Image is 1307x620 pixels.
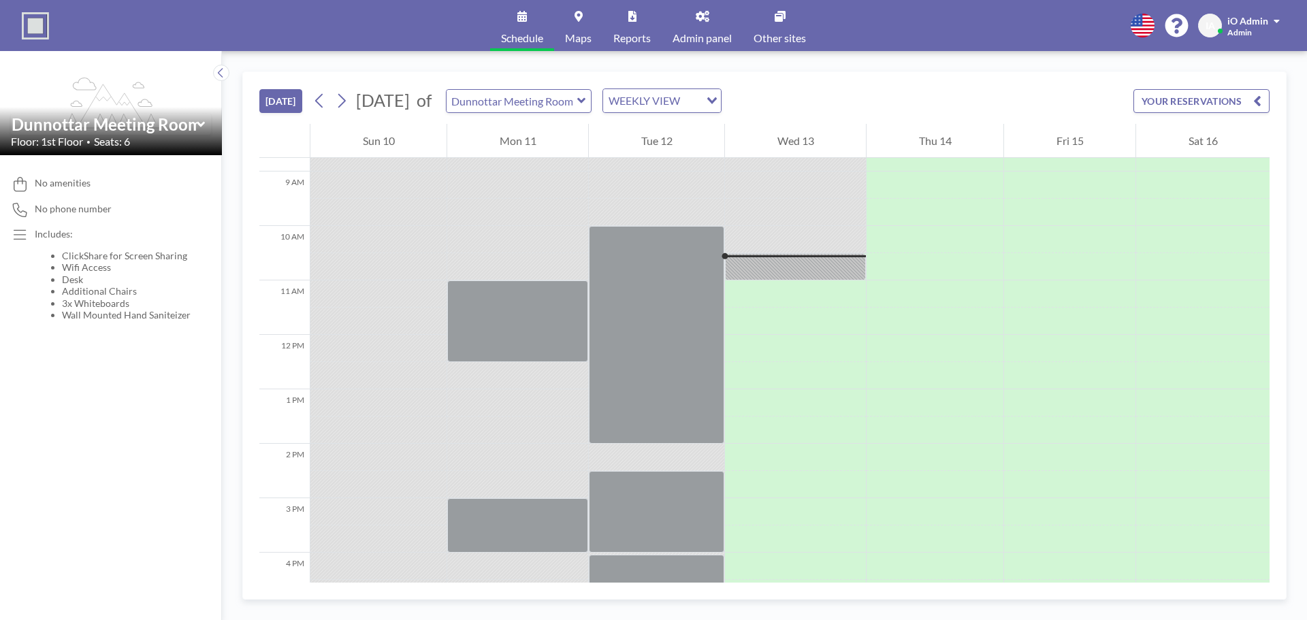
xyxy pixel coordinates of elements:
span: Seats: 6 [94,135,130,148]
span: IA [1206,20,1215,32]
div: 9 AM [259,172,310,226]
span: Other sites [754,33,806,44]
li: Desk [62,274,191,286]
span: No amenities [35,177,91,189]
div: Search for option [603,89,721,112]
input: Search for option [684,92,698,110]
div: Tue 12 [589,124,724,158]
li: ClickShare for Screen Sharing [62,250,191,262]
div: 2 PM [259,444,310,498]
span: WEEKLY VIEW [606,92,683,110]
div: Fri 15 [1004,124,1135,158]
input: Dunnottar Meeting Room [447,90,577,112]
span: [DATE] [356,90,410,110]
span: Maps [565,33,592,44]
li: Wifi Access [62,261,191,274]
div: 10 AM [259,226,310,280]
div: Wed 13 [725,124,866,158]
span: No phone number [35,203,112,215]
div: 3 PM [259,498,310,553]
span: of [417,90,432,111]
span: iO Admin [1227,15,1268,27]
p: Includes: [35,228,191,240]
span: Reports [613,33,651,44]
div: 11 AM [259,280,310,335]
li: Additional Chairs [62,285,191,297]
div: Thu 14 [867,124,1003,158]
div: Mon 11 [447,124,588,158]
div: 4 PM [259,553,310,607]
div: Sun 10 [310,124,447,158]
span: Schedule [501,33,543,44]
span: Admin panel [673,33,732,44]
button: YOUR RESERVATIONS [1133,89,1270,113]
li: 3x Whiteboards [62,297,191,310]
button: [DATE] [259,89,302,113]
div: 1 PM [259,389,310,444]
div: 12 PM [259,335,310,389]
div: Sat 16 [1136,124,1270,158]
span: Admin [1227,27,1252,37]
li: Wall Mounted Hand Saniteizer [62,309,191,321]
img: organization-logo [22,12,49,39]
span: Floor: 1st Floor [11,135,83,148]
input: Dunnottar Meeting Room [12,114,197,134]
span: • [86,137,91,146]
